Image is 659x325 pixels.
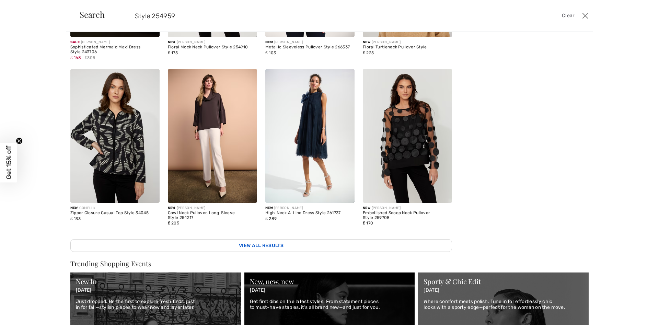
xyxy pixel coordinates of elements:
[168,40,257,45] div: [PERSON_NAME]
[70,40,80,44] span: Sale
[363,40,370,44] span: New
[265,40,355,45] div: [PERSON_NAME]
[250,278,409,285] div: New, new, new
[168,40,175,44] span: New
[70,55,81,60] span: ₤ 168
[70,206,78,210] span: New
[265,211,355,216] div: High-Neck A-Line Dress Style 261737
[562,12,575,20] span: Clear
[265,40,273,44] span: New
[168,45,257,50] div: Floral Mock Neck Pullover Style 254910
[70,40,160,45] div: [PERSON_NAME]
[168,221,179,225] span: ₤ 205
[70,45,160,55] div: Sophisticated Mermaid Maxi Dress Style 243706
[80,10,105,19] span: Search
[16,137,23,144] button: Close teaser
[70,239,452,252] a: View All Results
[250,288,409,293] p: [DATE]
[70,206,160,211] div: COMPLI K
[250,299,409,311] p: Get first dibs on the latest styles. From statement pieces to must-have staples, it’s all brand n...
[168,206,257,211] div: [PERSON_NAME]
[363,40,452,45] div: [PERSON_NAME]
[265,206,273,210] span: New
[168,69,257,203] img: Cowl Neck Pullover, Long-Sleeve Style 254217. Mocha
[363,211,452,220] div: Embellished Scoop Neck Pullover Style 259708
[70,216,81,221] span: ₤ 133
[5,146,13,179] span: Get 15% off
[70,211,160,216] div: Zipper Closure Casual Top Style 34045
[70,260,589,267] div: Trending Shopping Events
[363,206,452,211] div: [PERSON_NAME]
[168,211,257,220] div: Cowl Neck Pullover, Long-Sleeve Style 254217
[424,278,583,285] div: Sporty & Chic Edit
[76,299,235,311] p: Just dropped. Be the first to explore fresh finds, just in for fall—stylish pieces to wear now an...
[85,55,95,61] span: ₤305
[580,10,590,21] button: Close
[130,5,467,26] input: TYPE TO SEARCH
[363,45,452,50] div: Floral Turtleneck Pullover Style
[265,45,355,50] div: Metallic Sleeveless Pullover Style 266337
[265,50,276,55] span: ₤ 103
[424,288,583,293] p: [DATE]
[15,5,30,11] span: Help
[76,278,235,285] div: New In
[363,69,452,203] img: Embellished Scoop Neck Pullover Style 259708. Black
[424,299,583,311] p: Where comfort meets polish. Tune in for effortlessly chic looks with a sporty edge—perfect for th...
[168,206,175,210] span: New
[265,206,355,211] div: [PERSON_NAME]
[265,216,277,221] span: ₤ 289
[363,221,373,225] span: ₤ 170
[76,288,235,293] p: [DATE]
[70,69,160,203] img: Zipper Closure Casual Top Style 34045. As sample
[168,50,178,55] span: ₤ 175
[265,69,355,203] img: High-Neck A-Line Dress Style 261737. Midnight Blue
[363,50,374,55] span: ₤ 225
[363,206,370,210] span: New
